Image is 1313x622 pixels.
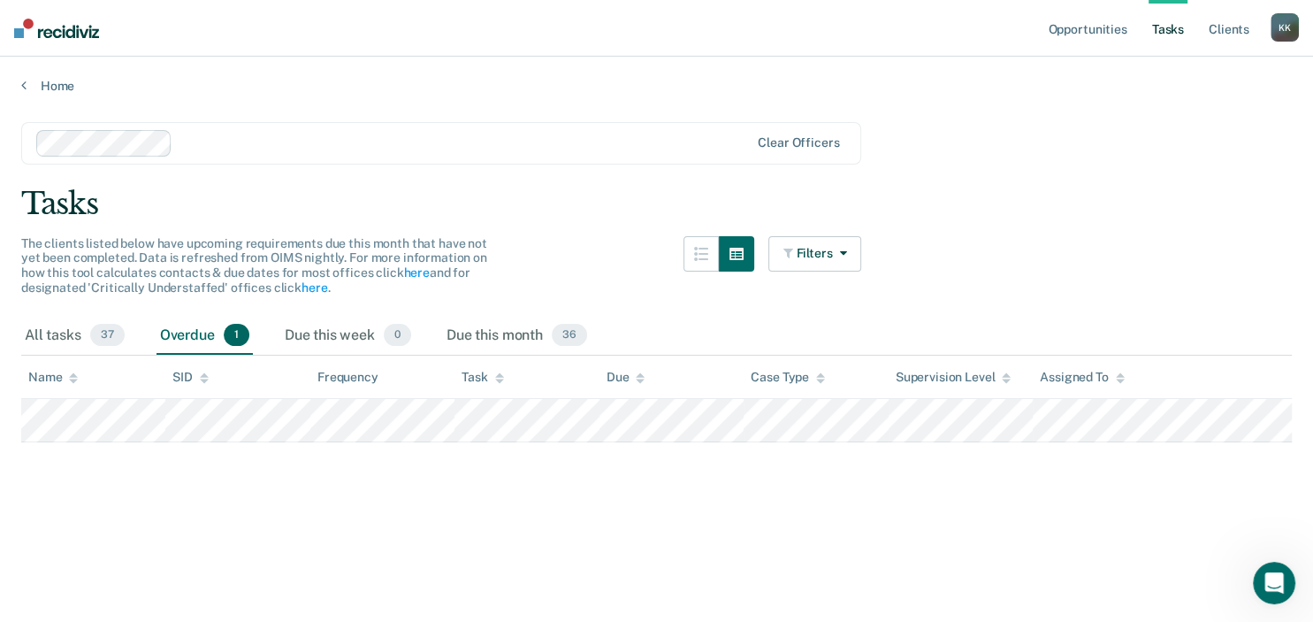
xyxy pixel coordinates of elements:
[896,370,1011,385] div: Supervision Level
[751,370,825,385] div: Case Type
[90,324,125,347] span: 37
[403,265,429,280] a: here
[172,370,209,385] div: SID
[1271,13,1299,42] button: KK
[607,370,645,385] div: Due
[1271,13,1299,42] div: K K
[78,18,106,46] img: Profile image for Kim
[384,324,411,347] span: 0
[120,80,287,91] div: 1 - Not at all
[402,48,439,74] button: 5
[363,48,393,74] button: 4
[21,186,1292,222] div: Tasks
[28,370,78,385] div: Name
[120,23,529,39] div: How satisfied are you with your experience using Recidiviz?
[552,324,587,347] span: 36
[21,236,487,295] span: The clients listed below have upcoming requirements due this month that have not yet been complet...
[224,324,249,347] span: 1
[388,80,555,91] div: 5 - Extremely
[237,48,268,74] button: 1
[21,317,128,356] div: All tasks37
[302,280,327,295] a: here
[768,236,862,272] button: Filters
[758,135,839,150] div: Clear officers
[1253,562,1295,604] iframe: Intercom live chat
[21,78,1292,94] a: Home
[14,19,99,38] img: Recidiviz
[156,317,253,356] div: Overdue1
[277,48,313,74] button: 2
[322,48,353,74] button: 3
[462,370,503,385] div: Task
[281,317,415,356] div: Due this week0
[443,317,591,356] div: Due this month36
[317,370,378,385] div: Frequency
[1040,370,1124,385] div: Assigned To
[607,27,617,37] div: Close survey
